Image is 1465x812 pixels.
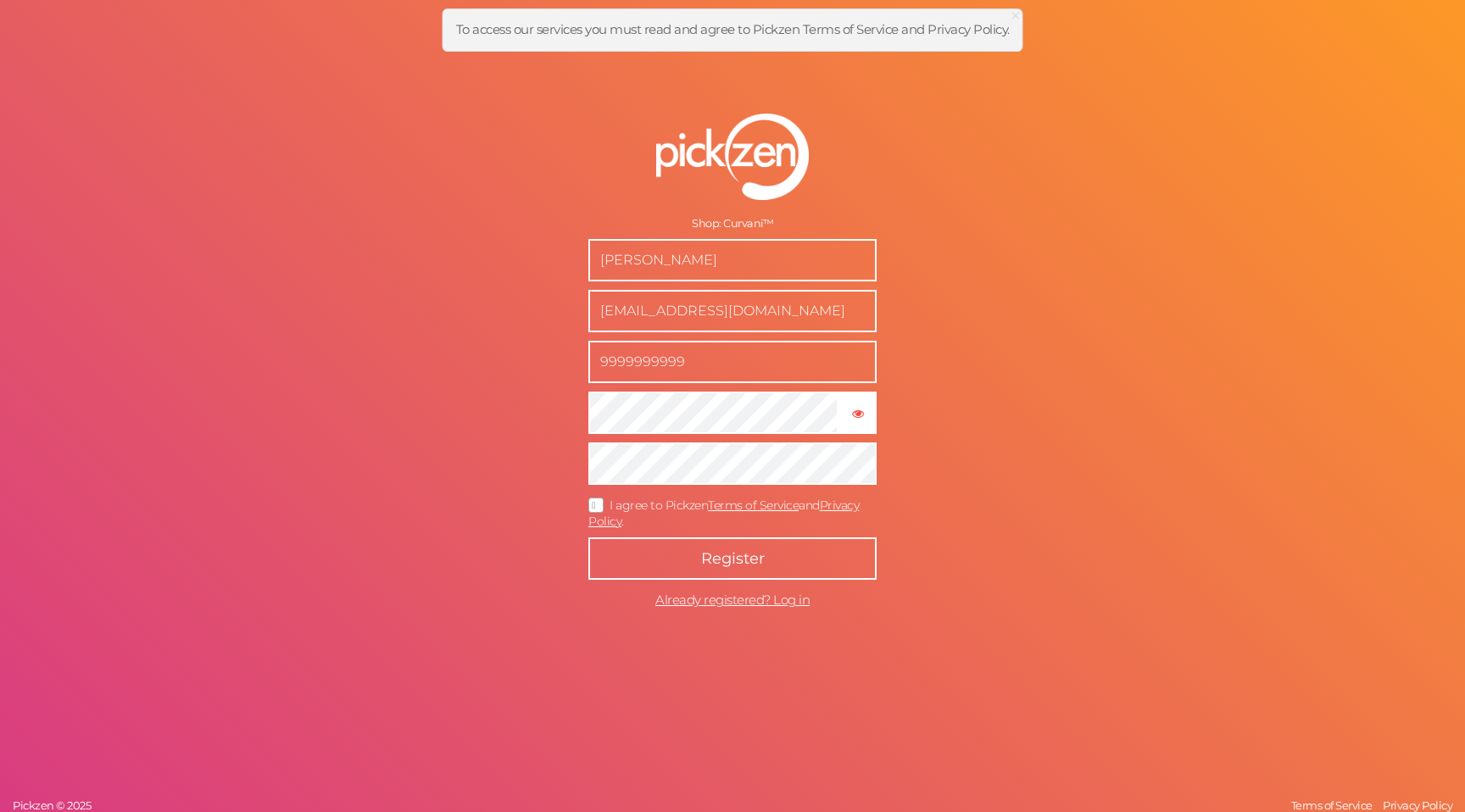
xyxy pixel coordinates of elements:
span: Already registered? Log in [655,592,810,608]
div: Shop: Curvani™ [588,217,877,231]
a: Terms of Service [1287,798,1377,812]
span: To access our services you must read and agree to Pickzen Terms of Service and Privacy Policy. [456,21,1010,37]
span: × [1010,3,1022,28]
span: Privacy Policy [1383,798,1452,812]
input: Business e-mail [588,290,877,332]
img: pz-logo-white.png [656,114,809,200]
input: Phone [588,341,877,383]
a: Privacy Policy [1379,798,1457,812]
span: I agree to Pickzen and . [588,498,859,529]
span: Register [701,549,765,568]
button: Register [588,537,877,580]
a: Terms of Service [708,498,799,513]
a: Privacy Policy [588,498,859,529]
span: Terms of Service [1291,798,1373,812]
input: Name [588,239,877,281]
a: Pickzen © 2025 [8,798,95,812]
